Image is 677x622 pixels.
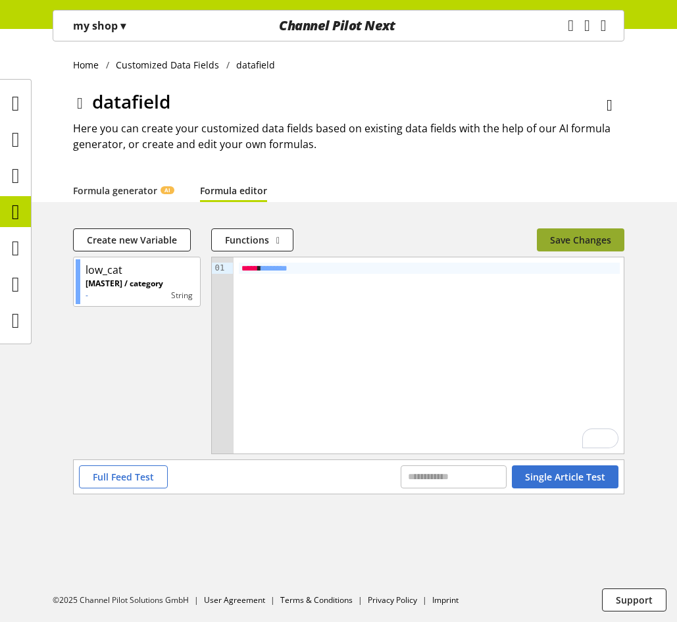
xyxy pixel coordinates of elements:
[73,228,191,251] button: Create new Variable
[120,18,126,33] span: ▾
[86,290,163,301] p: -
[602,588,666,611] button: Support
[164,186,170,194] span: AI
[92,89,170,114] span: datafield
[109,58,226,72] a: Customized Data Fields
[368,594,417,606] a: Privacy Policy
[73,18,126,34] p: my shop
[53,10,624,41] nav: main navigation
[225,233,269,247] span: Functions
[512,465,618,488] button: Single Article Test
[550,233,611,247] span: Save Changes
[537,228,624,251] button: Save Changes
[280,594,353,606] a: Terms & Conditions
[212,263,227,274] div: 01
[86,262,122,278] div: low_cat
[86,278,163,290] p: [MASTER] / category
[432,594,459,606] a: Imprint
[73,184,174,197] a: Formula generatorAI
[73,120,624,152] h2: Here you can create your customized data fields based on existing data fields with the help of ou...
[73,58,106,72] a: Home
[79,465,168,488] button: Full Feed Test
[616,593,653,607] span: Support
[93,470,154,484] span: Full Feed Test
[53,594,204,606] li: ©2025 Channel Pilot Solutions GmbH
[200,184,267,197] a: Formula editor
[204,594,265,606] a: User Agreement
[525,470,605,484] span: Single Article Test
[87,233,177,247] span: Create new Variable
[211,228,293,251] button: Functions
[163,290,193,301] div: string
[234,257,625,454] div: To enrich screen reader interactions, please activate Accessibility in Grammarly extension settings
